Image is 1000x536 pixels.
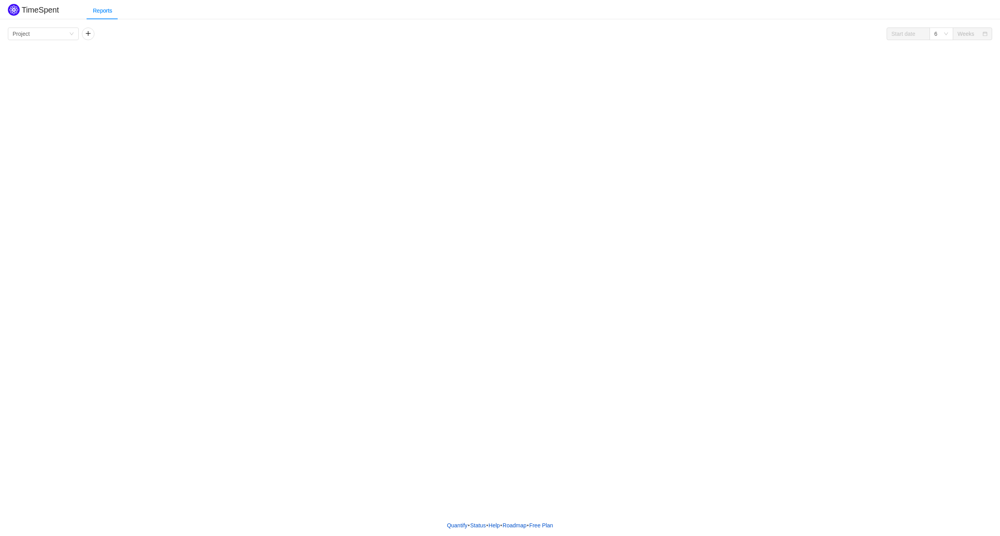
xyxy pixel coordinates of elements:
[468,522,470,529] span: •
[957,28,974,40] div: Weeks
[934,28,937,40] div: 6
[529,519,554,531] button: Free Plan
[502,519,527,531] a: Roadmap
[486,522,488,529] span: •
[500,522,502,529] span: •
[983,31,987,37] i: icon: calendar
[470,519,486,531] a: Status
[69,31,74,37] i: icon: down
[944,31,948,37] i: icon: down
[8,4,20,16] img: Quantify logo
[13,28,30,40] div: Project
[488,519,500,531] a: Help
[527,522,529,529] span: •
[447,519,468,531] a: Quantify
[22,6,59,14] h2: TimeSpent
[87,2,118,20] div: Reports
[887,28,930,40] input: Start date
[82,28,94,40] button: icon: plus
